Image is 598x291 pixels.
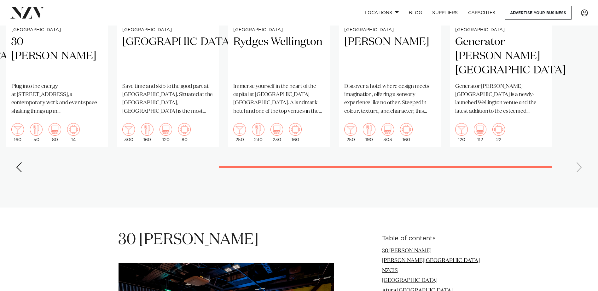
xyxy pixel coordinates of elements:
[11,28,103,32] small: [GEOGRAPHIC_DATA]
[455,123,468,142] div: 120
[122,35,214,77] h2: [GEOGRAPHIC_DATA]
[360,6,404,20] a: Locations
[400,123,413,142] div: 160
[382,248,432,254] a: 30 [PERSON_NAME]
[233,28,325,32] small: [GEOGRAPHIC_DATA]
[344,28,436,32] small: [GEOGRAPHIC_DATA]
[455,28,547,32] small: [GEOGRAPHIC_DATA]
[11,83,103,116] p: Plug into the energy at [STREET_ADDRESS], a contemporary work and event space shaking things up i...
[122,83,214,116] p: Save time and skip to the good part at [GEOGRAPHIC_DATA]. Situated at the [GEOGRAPHIC_DATA], [GEO...
[122,28,214,32] small: [GEOGRAPHIC_DATA]
[141,123,154,142] div: 160
[404,6,427,20] a: BLOG
[11,123,24,142] div: 160
[270,123,283,136] img: theatre.png
[252,123,264,142] div: 230
[122,123,135,142] div: 300
[455,83,547,116] p: Generator [PERSON_NAME][GEOGRAPHIC_DATA] is a newly-launched Wellington venue and the latest addi...
[11,35,103,77] h2: 30 [PERSON_NAME]
[381,123,394,136] img: theatre.png
[344,123,357,136] img: cocktail.png
[233,123,246,136] img: cocktail.png
[344,123,357,142] div: 250
[382,268,398,273] a: NZCIS
[382,258,480,263] a: [PERSON_NAME][GEOGRAPHIC_DATA]
[233,83,325,116] p: Immerse yourself in the heart of the capital at [GEOGRAPHIC_DATA] [GEOGRAPHIC_DATA]. A landmark h...
[160,123,172,142] div: 120
[49,123,61,136] img: theatre.png
[474,123,486,136] img: theatre.png
[178,123,191,136] img: meeting.png
[233,123,246,142] div: 250
[427,6,463,20] a: SUPPLIERS
[10,7,44,18] img: nzv-logo.png
[178,123,191,142] div: 80
[400,123,413,136] img: meeting.png
[381,123,394,142] div: 303
[233,35,325,77] h2: Rydges Wellington
[289,123,302,142] div: 160
[455,35,547,77] h2: Generator [PERSON_NAME][GEOGRAPHIC_DATA]
[11,123,24,136] img: cocktail.png
[474,123,486,142] div: 112
[119,230,334,250] h1: 30 [PERSON_NAME]
[30,123,43,142] div: 50
[289,123,302,136] img: meeting.png
[252,123,264,136] img: dining.png
[344,83,436,116] p: Discover a hotel where design meets imagination, offering a sensory experience like no other. Ste...
[160,123,172,136] img: theatre.png
[382,278,438,283] a: [GEOGRAPHIC_DATA]
[122,123,135,136] img: cocktail.png
[455,123,468,136] img: cocktail.png
[67,123,80,136] img: meeting.png
[141,123,154,136] img: dining.png
[363,123,375,142] div: 190
[30,123,43,136] img: dining.png
[270,123,283,142] div: 230
[505,6,572,20] a: Advertise your business
[49,123,61,142] div: 80
[344,35,436,77] h2: [PERSON_NAME]
[492,123,505,142] div: 22
[67,123,80,142] div: 14
[492,123,505,136] img: meeting.png
[463,6,501,20] a: Capacities
[363,123,375,136] img: dining.png
[382,235,480,242] h6: Table of contents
